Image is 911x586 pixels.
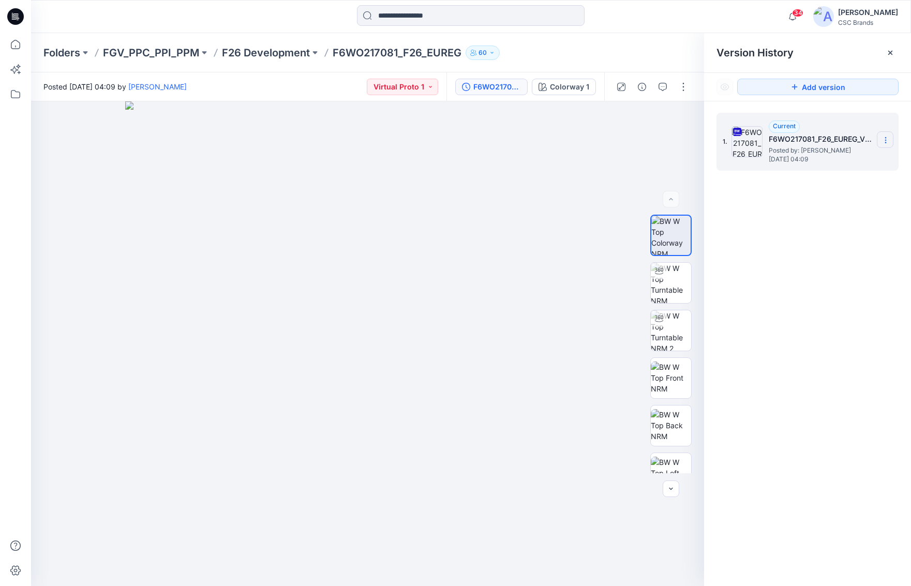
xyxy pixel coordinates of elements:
img: BW W Top Colorway NRM [651,216,691,255]
span: Posted [DATE] 04:09 by [43,81,187,92]
p: F6WO217081_F26_EUREG [333,46,461,60]
img: BW W Top Turntable NRM 2 [651,310,691,351]
img: BW W Top Back NRM [651,409,691,442]
span: Version History [716,47,794,59]
span: [DATE] 04:09 [769,156,872,163]
div: CSC Brands [838,19,898,26]
div: Colorway 1 [550,81,589,93]
img: BW W Top Front NRM [651,362,691,394]
img: eyJhbGciOiJIUzI1NiIsImtpZCI6IjAiLCJzbHQiOiJzZXMiLCJ0eXAiOiJKV1QifQ.eyJkYXRhIjp7InR5cGUiOiJzdG9yYW... [125,101,610,586]
img: BW W Top Left NRM [651,457,691,489]
h5: F6WO217081_F26_EUREG_VP1 [769,133,872,145]
span: 34 [792,9,803,17]
button: Close [886,49,894,57]
a: [PERSON_NAME] [128,82,187,91]
p: 60 [479,47,487,58]
span: 1. [723,137,727,146]
button: Details [634,79,650,95]
img: BW W Top Turntable NRM [651,263,691,303]
button: Colorway 1 [532,79,596,95]
a: FGV_PPC_PPI_PPM [103,46,199,60]
span: Posted by: Anna Moon [769,145,872,156]
button: Add version [737,79,899,95]
a: Folders [43,46,80,60]
span: Current [773,122,796,130]
img: avatar [813,6,834,27]
a: F26 Development [222,46,310,60]
button: Show Hidden Versions [716,79,733,95]
button: F6WO217081_F26_EUREG_VP1 [455,79,528,95]
img: F6WO217081_F26_EUREG_VP1 [731,126,763,157]
button: 60 [466,46,500,60]
div: F6WO217081_F26_EUREG_VP1 [473,81,521,93]
div: [PERSON_NAME] [838,6,898,19]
